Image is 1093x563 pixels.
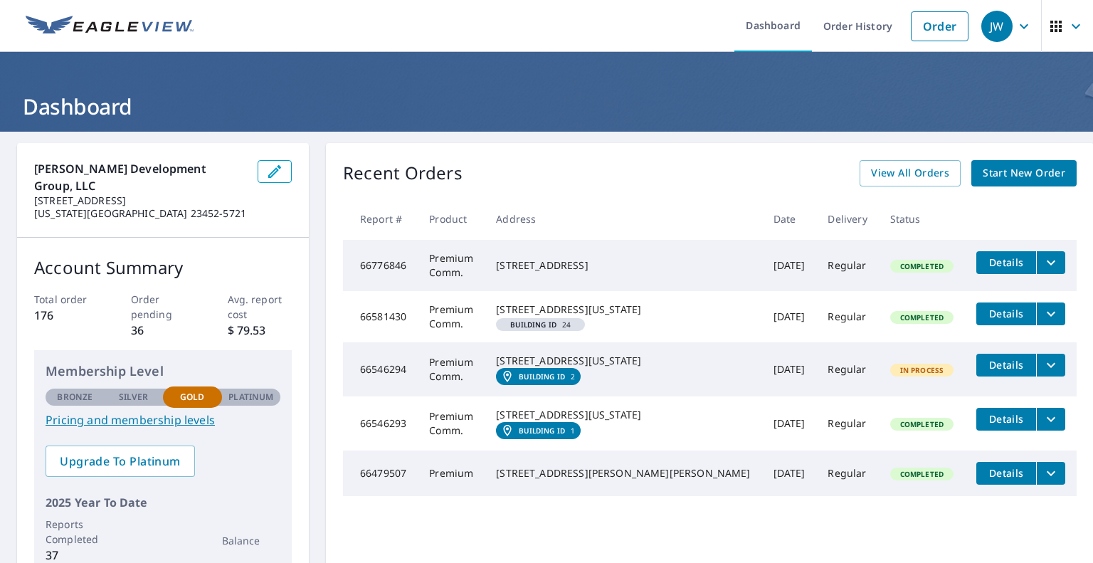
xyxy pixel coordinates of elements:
[816,198,878,240] th: Delivery
[985,307,1028,320] span: Details
[119,391,149,404] p: Silver
[496,422,581,439] a: Building ID1
[892,312,952,322] span: Completed
[762,240,817,291] td: [DATE]
[762,198,817,240] th: Date
[46,517,105,547] p: Reports Completed
[519,372,565,381] em: Building ID
[34,160,246,194] p: [PERSON_NAME] Development Group, LLC
[985,358,1028,372] span: Details
[519,426,565,435] em: Building ID
[985,466,1028,480] span: Details
[762,291,817,342] td: [DATE]
[418,240,485,291] td: Premium Comm.
[496,408,750,422] div: [STREET_ADDRESS][US_STATE]
[34,255,292,280] p: Account Summary
[985,256,1028,269] span: Details
[816,291,878,342] td: Regular
[418,291,485,342] td: Premium Comm.
[46,411,280,428] a: Pricing and membership levels
[228,391,273,404] p: Platinum
[228,322,292,339] p: $ 79.53
[46,494,280,511] p: 2025 Year To Date
[26,16,194,37] img: EV Logo
[34,292,99,307] p: Total order
[418,198,485,240] th: Product
[57,391,93,404] p: Bronze
[510,321,556,328] em: Building ID
[131,292,196,322] p: Order pending
[496,258,750,273] div: [STREET_ADDRESS]
[343,291,418,342] td: 66581430
[131,322,196,339] p: 36
[892,419,952,429] span: Completed
[892,365,953,375] span: In Process
[34,207,246,220] p: [US_STATE][GEOGRAPHIC_DATA] 23452-5721
[762,396,817,451] td: [DATE]
[57,453,184,469] span: Upgrade To Platinum
[976,408,1036,431] button: detailsBtn-66546293
[860,160,961,186] a: View All Orders
[816,240,878,291] td: Regular
[976,302,1036,325] button: detailsBtn-66581430
[976,251,1036,274] button: detailsBtn-66776846
[1036,354,1065,377] button: filesDropdownBtn-66546294
[762,342,817,396] td: [DATE]
[343,160,463,186] p: Recent Orders
[418,396,485,451] td: Premium Comm.
[971,160,1077,186] a: Start New Order
[418,342,485,396] td: Premium Comm.
[871,164,949,182] span: View All Orders
[17,92,1076,121] h1: Dashboard
[496,354,750,368] div: [STREET_ADDRESS][US_STATE]
[34,194,246,207] p: [STREET_ADDRESS]
[180,391,204,404] p: Gold
[816,396,878,451] td: Regular
[1036,462,1065,485] button: filesDropdownBtn-66479507
[46,362,280,381] p: Membership Level
[485,198,761,240] th: Address
[911,11,968,41] a: Order
[418,451,485,496] td: Premium
[762,451,817,496] td: [DATE]
[879,198,966,240] th: Status
[1036,251,1065,274] button: filesDropdownBtn-66776846
[343,342,418,396] td: 66546294
[343,198,418,240] th: Report #
[502,321,579,328] span: 24
[228,292,292,322] p: Avg. report cost
[343,451,418,496] td: 66479507
[34,307,99,324] p: 176
[983,164,1065,182] span: Start New Order
[496,466,750,480] div: [STREET_ADDRESS][PERSON_NAME][PERSON_NAME]
[46,446,195,477] a: Upgrade To Platinum
[1036,302,1065,325] button: filesDropdownBtn-66581430
[816,451,878,496] td: Regular
[976,462,1036,485] button: detailsBtn-66479507
[892,469,952,479] span: Completed
[343,396,418,451] td: 66546293
[985,412,1028,426] span: Details
[496,302,750,317] div: [STREET_ADDRESS][US_STATE]
[976,354,1036,377] button: detailsBtn-66546294
[496,368,581,385] a: Building ID2
[892,261,952,271] span: Completed
[222,533,281,548] p: Balance
[816,342,878,396] td: Regular
[1036,408,1065,431] button: filesDropdownBtn-66546293
[981,11,1013,42] div: JW
[343,240,418,291] td: 66776846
